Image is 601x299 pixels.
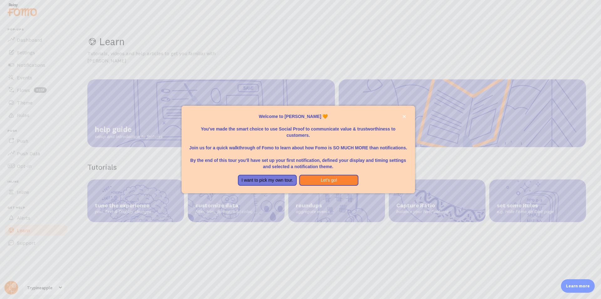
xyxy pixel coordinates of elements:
[238,175,297,186] button: I want to pick my own tour.
[182,106,415,194] div: Welcome to Fomo, Vincent CB 🧡You&amp;#39;ve made the smart choice to use Social Proof to communic...
[299,175,358,186] button: Let's go!
[189,113,408,120] p: Welcome to [PERSON_NAME] 🧡
[561,279,595,293] div: Learn more
[189,138,408,151] p: Join us for a quick walkthrough of Fomo to learn about how Fomo is SO MUCH MORE than notifications.
[401,113,408,120] button: close,
[189,151,408,170] p: By the end of this tour you'll have set up your first notification, defined your display and timi...
[566,283,590,289] p: Learn more
[189,120,408,138] p: You've made the smart choice to use Social Proof to communicate value & trustworthiness to custom...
